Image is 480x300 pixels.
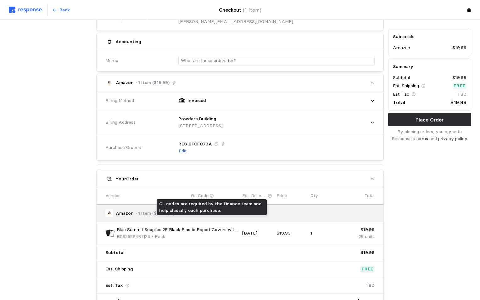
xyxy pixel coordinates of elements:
[191,192,209,199] p: GL Code
[365,192,375,199] p: Total
[310,230,340,237] p: 1
[105,249,125,256] p: Subtotal
[454,83,466,90] p: Free
[310,192,318,199] p: Qty
[393,91,409,98] p: Est. Tax
[105,282,123,289] p: Est. Tax
[416,136,428,141] a: terms
[388,113,471,126] button: Place Order
[105,119,136,126] span: Billing Address
[457,91,466,98] p: TBD
[116,79,134,86] p: Amazon
[105,229,114,238] img: 71J9pEVB2+L._AC_SX679_.jpg
[276,192,287,199] p: Price
[116,210,134,217] p: Amazon
[117,226,238,233] p: Blue Summit Supplies 25 Black Plastic Report Covers with Prongs, Black 3 Prong Clear Front Report...
[438,136,467,141] a: privacy policy
[179,148,187,155] p: Edit
[178,116,216,122] p: Powders Building
[178,147,187,155] button: Edit
[178,18,293,25] p: [PERSON_NAME][EMAIL_ADDRESS][DOMAIN_NAME]
[181,56,372,65] input: What are these orders for?
[105,192,120,199] p: Vendor
[115,176,139,182] h5: Your Order
[345,233,375,240] p: 25 units
[219,6,261,14] h4: Checkout
[105,97,134,104] span: Billing Method
[393,99,405,106] p: Total
[450,99,466,106] p: $19.99
[178,122,223,129] p: [STREET_ADDRESS]
[105,144,142,151] span: Purchase Order #
[393,45,410,52] p: Amazon
[388,128,471,142] p: By placing orders, you agree to Response's and
[393,63,466,70] h5: Summary
[105,266,133,273] p: Est. Shipping
[362,266,374,273] p: Free
[360,249,375,256] p: $19.99
[136,210,170,217] p: · 1 Item ($19.99)
[345,226,375,233] p: $19.99
[187,97,206,104] p: Invoiced
[393,83,419,90] p: Est. Shipping
[9,7,42,13] img: svg%3e
[49,4,73,16] button: Back
[243,7,261,13] span: (1 Item)
[115,38,141,45] h5: Accounting
[242,192,266,199] p: Est. Delivery
[105,57,118,64] span: Memo
[416,116,444,124] p: Place Order
[452,45,466,52] p: $19.99
[393,74,410,81] p: Subtotal
[242,230,272,237] p: [DATE]
[178,141,212,148] p: RES-2FCFC77A
[452,74,466,81] p: $19.99
[144,234,165,239] span: | 25 / Pack
[366,282,375,289] p: TBD
[97,74,383,92] button: Amazon· 1 Item ($19.99)
[97,170,383,188] button: YourOrder
[59,7,70,14] p: Back
[117,234,144,239] span: B08358S4N7
[136,79,170,86] p: · 1 Item ($19.99)
[276,230,306,237] p: $19.99
[393,33,466,40] h5: Subtotals
[97,92,383,161] div: Amazon· 1 Item ($19.99)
